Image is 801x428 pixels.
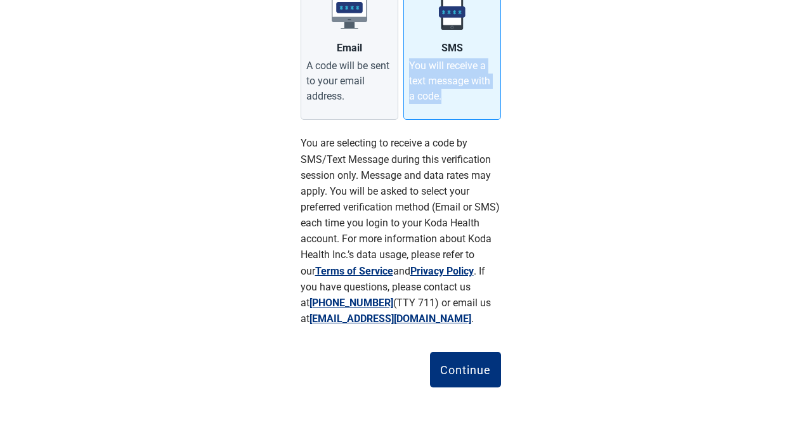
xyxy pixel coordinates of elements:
button: Continue [430,352,501,387]
a: [EMAIL_ADDRESS][DOMAIN_NAME] [309,313,471,325]
div: A code will be sent to your email address. [306,58,393,104]
a: Terms of Service [315,265,393,277]
p: You are selecting to receive a code by SMS/Text Message during this verification session only. Me... [301,135,501,327]
a: Privacy Policy [410,265,474,277]
a: [PHONE_NUMBER] [309,297,393,309]
div: SMS [441,41,463,56]
div: You will receive a text message with a code. [409,58,495,104]
div: Continue [440,363,491,376]
div: Email [337,41,362,56]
